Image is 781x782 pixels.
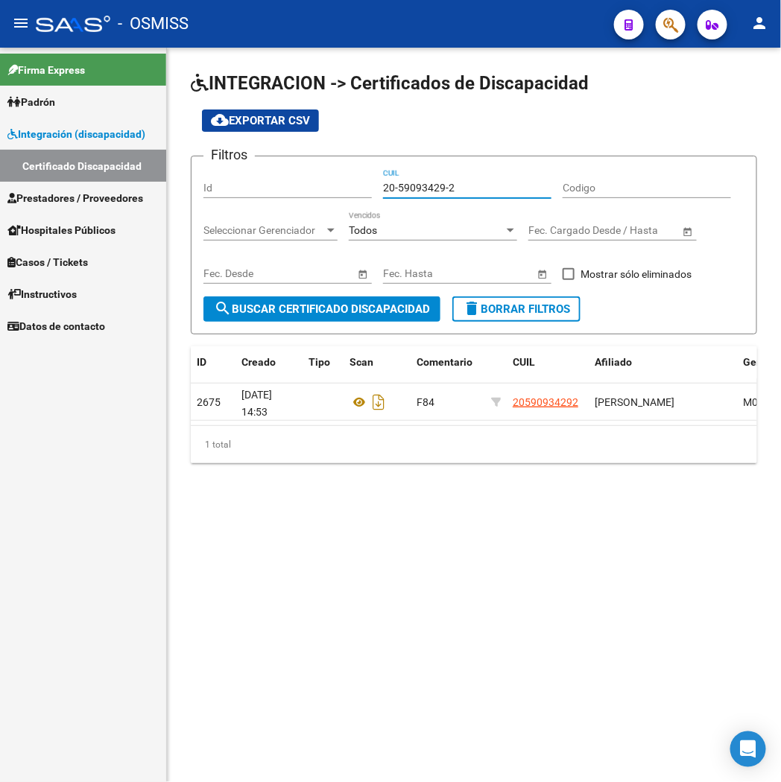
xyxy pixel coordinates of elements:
span: 20590934292 [513,396,578,408]
span: Firma Express [7,62,85,78]
button: Open calendar [355,266,370,282]
div: 1 total [191,426,757,463]
span: Mostrar sólo eliminados [581,265,692,283]
i: Descargar documento [369,390,388,414]
input: End date [262,267,335,280]
span: Borrar Filtros [463,302,570,316]
h3: Filtros [203,144,255,165]
span: CUIL [513,356,535,368]
span: Scan [350,356,373,368]
input: Start date [528,224,575,237]
span: Casos / Tickets [7,254,88,270]
mat-icon: person [751,14,769,32]
button: Open calendar [534,266,550,282]
button: Buscar Certificado Discapacidad [203,296,440,322]
span: Prestadores / Proveedores [7,190,143,206]
input: End date [587,224,660,237]
mat-icon: menu [12,14,30,32]
datatable-header-cell: Tipo [303,346,344,378]
mat-icon: search [214,299,232,317]
mat-icon: cloud_download [211,111,229,129]
button: Open calendar [680,223,695,239]
span: Instructivos [7,286,77,302]
mat-icon: delete [463,299,481,317]
span: Padrón [7,94,55,110]
span: [DATE] 14:53 [241,389,272,418]
span: Integración (discapacidad) [7,126,145,142]
span: INTEGRACION -> Certificados de Discapacidad [191,73,589,94]
span: F84 [417,396,434,408]
span: 2675 [197,396,221,408]
div: Open Intercom Messenger [730,731,766,767]
datatable-header-cell: Comentario [411,346,485,378]
span: ID [197,356,206,368]
input: End date [442,267,515,280]
button: Borrar Filtros [452,296,581,322]
input: Start date [383,267,429,280]
datatable-header-cell: Creado [235,346,303,378]
span: Comentario [417,356,472,368]
span: Hospitales Públicos [7,222,116,238]
datatable-header-cell: CUIL [507,346,589,378]
input: Start date [203,267,250,280]
span: Exportar CSV [211,114,310,127]
span: - OSMISS [118,7,189,40]
span: Datos de contacto [7,318,105,334]
datatable-header-cell: Afiliado [589,346,738,378]
button: Exportar CSV [202,109,319,132]
span: Buscar Certificado Discapacidad [214,302,430,316]
datatable-header-cell: ID [191,346,235,378]
span: [PERSON_NAME] [595,396,674,408]
datatable-header-cell: Scan [344,346,411,378]
span: Tipo [309,356,330,368]
span: Seleccionar Gerenciador [203,224,324,237]
span: Creado [241,356,276,368]
span: Afiliado [595,356,632,368]
span: Todos [349,224,377,236]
